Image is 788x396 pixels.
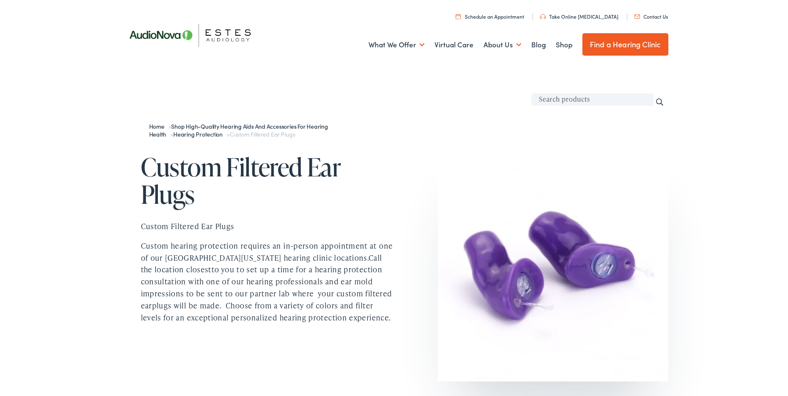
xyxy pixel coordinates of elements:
[634,15,640,19] img: utility icon
[438,152,668,381] img: Tru Custom Hearing Protection Estes Audiology
[141,153,394,208] h1: Custom Filtered Ear Plugs
[149,122,169,130] a: Home
[556,29,572,60] a: Shop
[435,29,474,60] a: Virtual Care
[173,130,227,138] a: Hearing Protection
[456,14,461,19] img: utility icon
[368,29,425,60] a: What We Offer
[149,122,328,139] span: » » »
[230,130,295,138] span: Custom Filtered Ear Plugs
[456,13,524,20] a: Schedule an Appointment
[141,240,394,324] p: Custom hearing protection requires an in-person appointment at one of our [GEOGRAPHIC_DATA][US_ST...
[531,93,653,106] input: Search products
[141,221,234,231] a: Custom Filtered Ear Plugs
[149,122,328,139] a: Shop High-Quality Hearing Aids and Accessories for Hearing Health
[484,29,521,60] a: About Us
[540,13,619,20] a: Take Online [MEDICAL_DATA]
[540,14,546,19] img: utility icon
[655,98,664,107] input: Search
[634,13,668,20] a: Contact Us
[582,33,668,56] a: Find a Hearing Clinic
[531,29,546,60] a: Blog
